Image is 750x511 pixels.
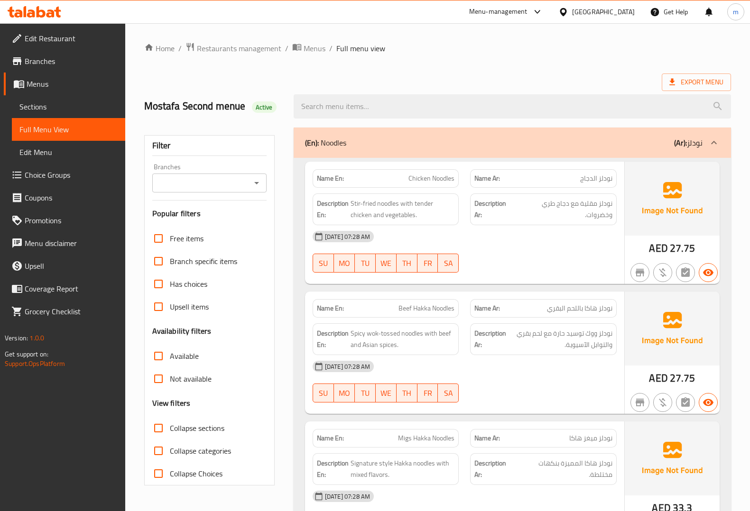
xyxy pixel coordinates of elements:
span: FR [421,256,435,270]
span: Beef Hakka Noodles [398,303,454,313]
a: Home [144,43,175,54]
span: Branch specific items [170,255,237,267]
button: SU [313,254,334,273]
button: Not branch specific item [630,393,649,412]
a: Coverage Report [4,277,125,300]
span: SU [317,256,330,270]
h3: View filters [152,398,191,409]
span: TU [359,386,372,400]
strong: Description En: [317,457,349,481]
li: / [178,43,182,54]
span: نودلز ووك توسيد حارة مع لحم بقري والتوابل الآسيوية. [508,328,612,351]
h2: Mostafa Second menue [144,99,282,113]
span: Migs Hakka Noodles [398,433,454,443]
span: AED [649,369,667,387]
span: Export Menu [662,73,731,91]
button: MO [334,254,355,273]
span: Export Menu [669,76,723,88]
span: Spicy wok-tossed noodles with beef and Asian spices. [351,328,455,351]
a: Edit Menu [12,141,125,164]
span: Collapse sections [170,422,224,434]
a: Grocery Checklist [4,300,125,323]
span: Collapse Choices [170,468,222,479]
span: Coverage Report [25,283,118,294]
div: [GEOGRAPHIC_DATA] [572,7,635,17]
button: MO [334,383,355,402]
span: FR [421,386,435,400]
span: m [733,7,739,17]
span: AED [649,239,667,257]
span: 27.75 [670,369,695,387]
button: SA [438,383,459,402]
span: Choice Groups [25,169,118,181]
input: search [294,94,731,119]
img: Ae5nvW7+0k+MAAAAAElFTkSuQmCC [625,162,720,236]
span: نودلز هاكا باللحم البقري [547,303,612,313]
b: (En): [305,136,319,150]
strong: Description Ar: [474,328,506,351]
p: نودلز [674,137,703,148]
strong: Description En: [317,328,349,351]
button: Open [250,176,263,190]
a: Coupons [4,186,125,209]
a: Sections [12,95,125,118]
span: نودلز ميغز هاكا [569,433,612,443]
a: Menus [4,73,125,95]
button: Purchased item [653,393,672,412]
span: Full menu view [336,43,385,54]
span: Stir-fried noodles with tender chicken and vegetables. [351,198,455,221]
span: Upsell items [170,301,209,312]
div: Active [252,101,277,113]
span: TH [400,256,414,270]
span: Menus [304,43,325,54]
div: Menu-management [469,6,528,18]
a: Choice Groups [4,164,125,186]
strong: Name En: [317,173,344,183]
span: Edit Restaurant [25,33,118,44]
a: Promotions [4,209,125,232]
span: Coupons [25,192,118,203]
strong: Description Ar: [474,457,514,481]
span: SU [317,386,330,400]
button: WE [376,383,397,402]
h3: Popular filters [152,208,267,219]
span: MO [338,256,351,270]
li: / [329,43,333,54]
span: Not available [170,373,212,384]
a: Menu disclaimer [4,232,125,255]
button: Not has choices [676,393,695,412]
span: نودلز هاكا المميزة بنكهات مختلطة. [516,457,612,481]
span: MO [338,386,351,400]
div: Filter [152,136,267,156]
span: Sections [19,101,118,112]
button: Available [699,393,718,412]
span: 27.75 [670,239,695,257]
button: TU [355,254,376,273]
span: Free items [170,233,204,244]
b: (Ar): [674,136,687,150]
span: WE [380,386,393,400]
strong: Name En: [317,303,344,313]
li: / [285,43,288,54]
span: Full Menu View [19,124,118,135]
img: Ae5nvW7+0k+MAAAAAElFTkSuQmCC [625,421,720,495]
button: SA [438,254,459,273]
span: [DATE] 07:28 AM [321,362,374,371]
strong: Name En: [317,433,344,443]
a: Full Menu View [12,118,125,141]
span: Restaurants management [197,43,281,54]
span: Chicken Noodles [408,173,454,183]
strong: Description En: [317,198,349,221]
span: SA [442,256,455,270]
span: Version: [5,332,28,344]
span: Signature style Hakka noodles with mixed flavors. [351,457,455,481]
span: Available [170,350,199,362]
button: TU [355,383,376,402]
span: WE [380,256,393,270]
button: FR [417,254,438,273]
span: نودلز مقلية مع دجاج طري وخضروات. [516,198,612,221]
button: TH [397,383,417,402]
strong: Name Ar: [474,433,500,443]
strong: Name Ar: [474,303,500,313]
button: FR [417,383,438,402]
